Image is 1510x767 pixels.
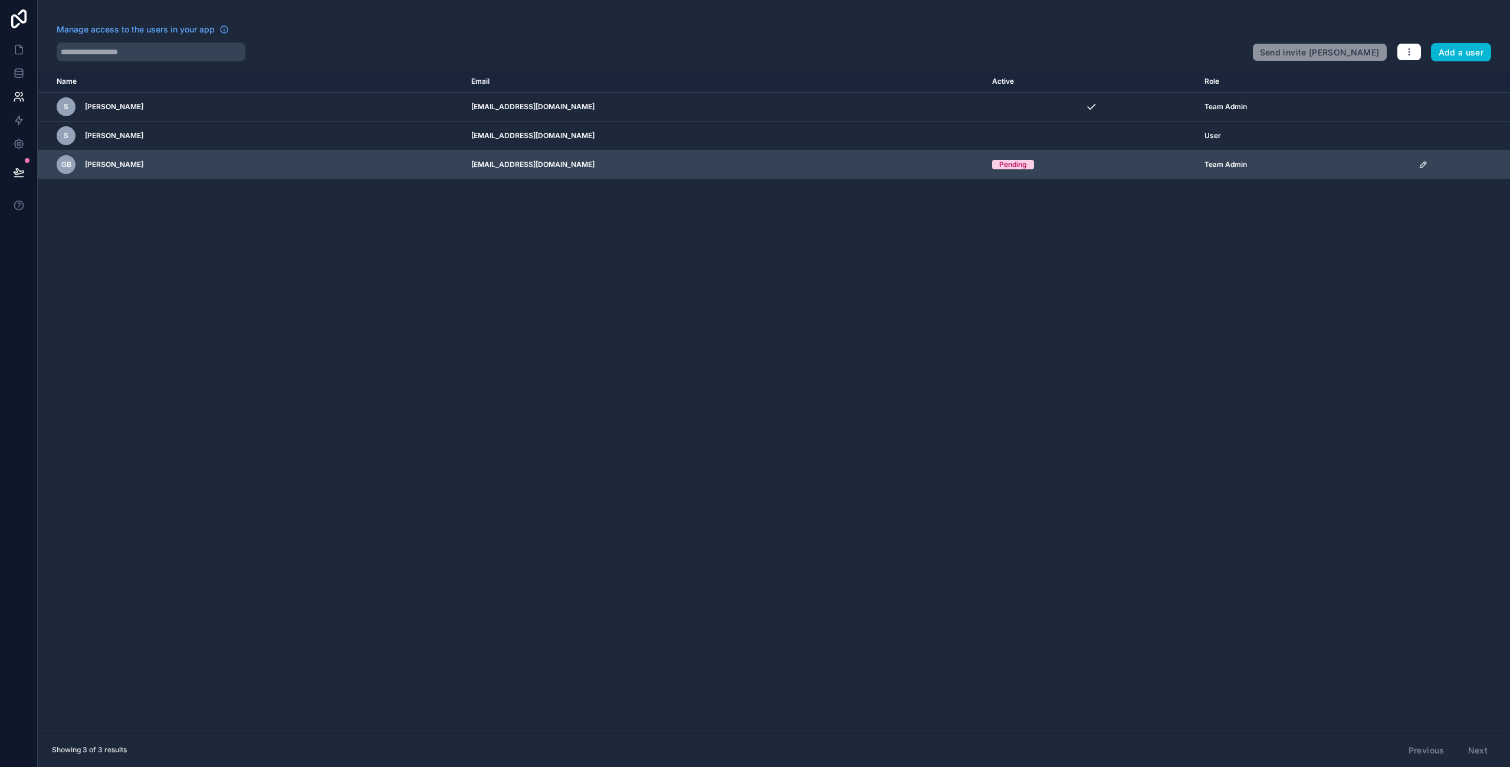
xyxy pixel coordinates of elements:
[1204,102,1247,112] span: Team Admin
[85,160,143,169] span: [PERSON_NAME]
[61,160,71,169] span: GB
[464,71,985,93] th: Email
[1197,71,1412,93] th: Role
[985,71,1197,93] th: Active
[999,160,1027,169] div: Pending
[1204,131,1221,140] span: User
[1204,160,1247,169] span: Team Admin
[38,71,464,93] th: Name
[57,24,229,35] a: Manage access to the users in your app
[464,122,985,150] td: [EMAIL_ADDRESS][DOMAIN_NAME]
[64,131,68,140] span: S
[57,24,215,35] span: Manage access to the users in your app
[464,150,985,179] td: [EMAIL_ADDRESS][DOMAIN_NAME]
[64,102,68,112] span: S
[85,102,143,112] span: [PERSON_NAME]
[1431,43,1492,62] button: Add a user
[85,131,143,140] span: [PERSON_NAME]
[464,93,985,122] td: [EMAIL_ADDRESS][DOMAIN_NAME]
[38,71,1510,733] div: scrollable content
[52,745,127,755] span: Showing 3 of 3 results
